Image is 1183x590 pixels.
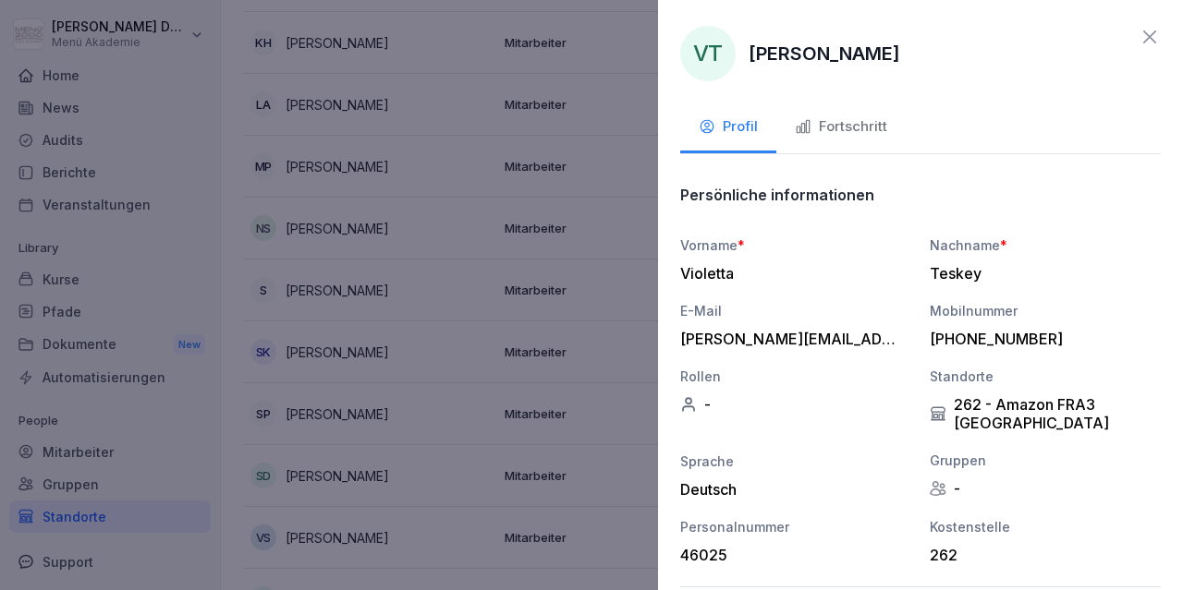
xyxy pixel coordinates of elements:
div: E-Mail [680,301,911,320]
div: Personalnummer [680,517,911,536]
p: Persönliche informationen [680,186,874,204]
div: Vorname [680,235,911,255]
div: - [680,395,911,414]
div: Violetta [680,264,902,283]
div: - [930,479,1161,498]
div: Standorte [930,367,1161,386]
div: VT [680,26,736,81]
div: Gruppen [930,451,1161,470]
div: [PHONE_NUMBER] [930,330,1152,348]
div: Sprache [680,452,911,471]
div: Teskey [930,264,1152,283]
div: Fortschritt [795,116,887,138]
div: [PERSON_NAME][EMAIL_ADDRESS][DOMAIN_NAME] [680,330,902,348]
div: 46025 [680,546,902,564]
div: Kostenstelle [930,517,1161,536]
div: Mobilnummer [930,301,1161,320]
div: Deutsch [680,480,911,499]
div: 262 [930,546,1152,564]
button: Fortschritt [776,103,906,153]
div: Nachname [930,235,1161,255]
div: Profil [699,116,758,138]
button: Profil [680,103,776,153]
p: [PERSON_NAME] [749,40,900,67]
div: Rollen [680,367,911,386]
div: 262 - Amazon FRA3 [GEOGRAPHIC_DATA] [930,395,1161,432]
